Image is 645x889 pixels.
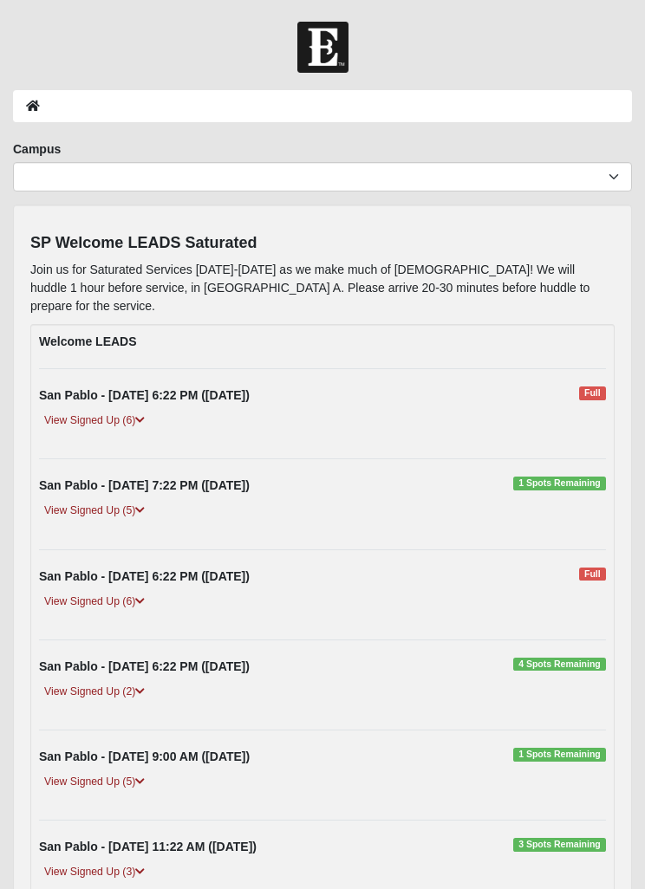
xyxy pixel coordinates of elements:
[39,749,250,763] strong: San Pablo - [DATE] 9:00 AM ([DATE])
[39,478,250,492] strong: San Pablo - [DATE] 7:22 PM ([DATE])
[297,22,349,73] img: Church of Eleven22 Logo
[39,593,150,611] a: View Signed Up (6)
[39,334,137,348] strong: Welcome LEADS
[39,388,250,402] strong: San Pablo - [DATE] 6:22 PM ([DATE])
[39,773,150,791] a: View Signed Up (5)
[39,863,150,881] a: View Signed Up (3)
[30,261,615,315] p: Join us for Saturated Services [DATE]-[DATE] as we make much of [DEMOGRAPHIC_DATA]! We will huddl...
[513,838,606,852] span: 3 Spots Remaining
[39,569,250,583] strong: San Pablo - [DATE] 6:22 PM ([DATE])
[39,840,257,853] strong: San Pablo - [DATE] 11:22 AM ([DATE])
[13,140,61,158] label: Campus
[513,658,606,672] span: 4 Spots Remaining
[39,659,250,673] strong: San Pablo - [DATE] 6:22 PM ([DATE])
[579,386,606,400] span: Full
[30,234,615,253] h4: SP Welcome LEADS Saturated
[513,748,606,762] span: 1 Spots Remaining
[39,412,150,430] a: View Signed Up (6)
[579,568,606,581] span: Full
[39,502,150,520] a: View Signed Up (5)
[513,477,606,490] span: 1 Spots Remaining
[39,683,150,701] a: View Signed Up (2)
